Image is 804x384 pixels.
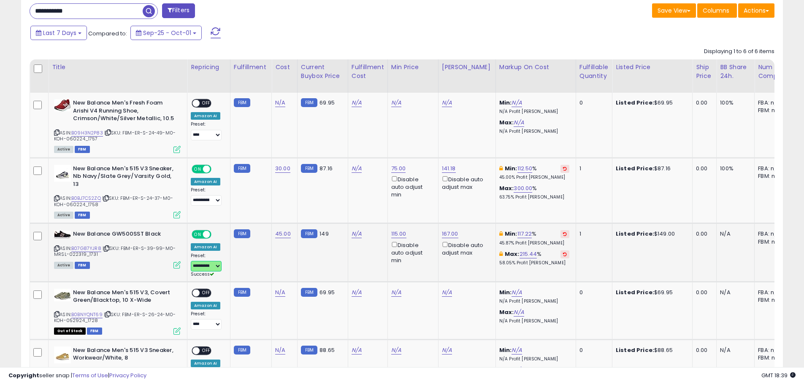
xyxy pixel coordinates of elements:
[512,288,522,297] a: N/A
[696,289,710,296] div: 0.00
[696,346,710,354] div: 0.00
[52,63,184,72] div: Title
[616,230,686,238] div: $149.00
[54,289,71,301] img: 412FGXKeLnL._SL40_.jpg
[616,288,654,296] b: Listed Price:
[75,262,90,269] span: FBM
[499,185,569,200] div: %
[758,289,786,296] div: FBA: n/a
[352,288,362,297] a: N/A
[352,164,362,173] a: N/A
[495,59,576,93] th: The percentage added to the cost of goods (COGS) that forms the calculator for Min & Max prices.
[54,346,71,363] img: 41CszoJsIpL._SL40_.jpg
[234,346,250,354] small: FBM
[391,240,432,265] div: Disable auto adjust min
[616,289,686,296] div: $69.95
[71,311,103,318] a: B0BNYQNT69
[758,63,789,81] div: Num of Comp.
[275,164,290,173] a: 30.00
[499,184,514,192] b: Max:
[696,99,710,107] div: 0.00
[720,230,748,238] div: N/A
[319,99,335,107] span: 69.95
[738,3,774,18] button: Actions
[73,230,176,240] b: New Balance GW500SST Black
[191,187,224,206] div: Preset:
[352,99,362,107] a: N/A
[191,253,224,278] div: Preset:
[758,99,786,107] div: FBA: n/a
[499,175,569,180] p: 45.00% Profit [PERSON_NAME]
[758,107,786,114] div: FBM: n/a
[87,328,102,335] span: FBM
[499,250,569,266] div: %
[54,289,181,334] div: ASIN:
[616,63,689,72] div: Listed Price
[191,302,220,309] div: Amazon AI
[517,164,533,173] a: 112.50
[319,346,335,354] span: 88.65
[579,63,609,81] div: Fulfillable Quantity
[720,63,751,81] div: BB Share 24h.
[499,129,569,134] p: N/A Profit [PERSON_NAME]
[442,240,489,257] div: Disable auto adjust max
[73,99,176,125] b: New Balance Men's Fresh Foam Arishi V4 Running Shoe, Crimson/White/Silver Metallic, 10.5
[442,346,452,354] a: N/A
[514,118,524,127] a: N/A
[162,3,195,18] button: Filters
[579,165,606,172] div: 1
[71,129,103,137] a: B09H3N2P83
[391,164,406,173] a: 75.00
[275,288,285,297] a: N/A
[696,230,710,238] div: 0.00
[109,371,146,379] a: Privacy Policy
[54,195,173,207] span: | SKU: FBM-ER-S-24-37-M0-KOH-060224_1758
[499,231,503,236] i: This overrides the store level min markup for this listing
[514,308,524,317] a: N/A
[75,212,90,219] span: FBM
[499,99,512,107] b: Min:
[54,129,176,142] span: | SKU: FBM-ER-S-24-49-M0-KOH-060224_1757
[54,230,181,267] div: ASIN:
[301,164,317,173] small: FBM
[616,164,654,172] b: Listed Price:
[499,118,514,126] b: Max:
[275,63,294,72] div: Cost
[234,229,250,238] small: FBM
[442,99,452,107] a: N/A
[200,100,213,107] span: OFF
[234,288,250,297] small: FBM
[301,63,344,81] div: Current Buybox Price
[758,354,786,362] div: FBM: n/a
[616,99,686,107] div: $69.95
[352,346,362,354] a: N/A
[200,347,213,354] span: OFF
[512,99,522,107] a: N/A
[703,6,729,15] span: Columns
[499,318,569,324] p: N/A Profit [PERSON_NAME]
[499,63,572,72] div: Markup on Cost
[54,99,181,152] div: ASIN:
[563,252,567,256] i: Revert to store-level Max Markup
[442,63,492,72] div: [PERSON_NAME]
[579,346,606,354] div: 0
[563,232,567,236] i: Revert to store-level Min Markup
[191,121,224,140] div: Preset:
[442,288,452,297] a: N/A
[54,245,176,258] span: | SKU: FBM-ER-S-39-99-M0-MRSL-022319_1731
[512,346,522,354] a: N/A
[192,165,203,172] span: ON
[697,3,737,18] button: Columns
[301,288,317,297] small: FBM
[301,229,317,238] small: FBM
[442,175,489,191] div: Disable auto adjust max
[43,29,76,37] span: Last 7 Days
[73,346,176,364] b: New Balance Men's 515 V3 Sneaker, Workwear/White, 8
[210,165,224,172] span: OFF
[499,165,569,180] div: %
[616,346,654,354] b: Listed Price:
[301,98,317,107] small: FBM
[720,99,748,107] div: 100%
[761,371,796,379] span: 2025-10-9 18:39 GMT
[319,230,328,238] span: 149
